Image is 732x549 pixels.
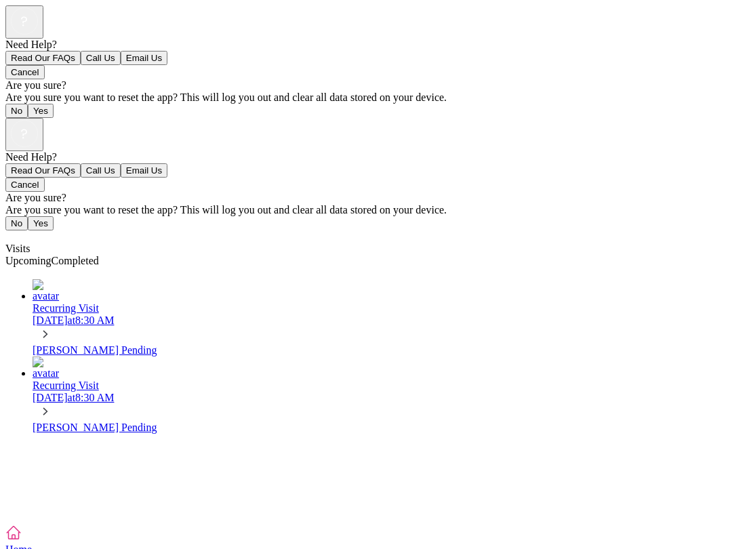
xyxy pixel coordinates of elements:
[5,104,28,118] button: No
[33,422,727,434] div: [PERSON_NAME] Pending
[33,279,66,302] img: avatar
[5,216,28,230] button: No
[5,65,45,79] button: Cancel
[28,216,54,230] button: Yes
[33,344,727,357] div: [PERSON_NAME] Pending
[5,255,52,266] a: Upcoming
[33,392,727,404] div: [DATE] at 8:30 AM
[33,380,727,392] div: Recurring Visit
[5,178,45,192] button: Cancel
[5,51,81,65] button: Read Our FAQs
[52,255,99,266] a: Completed
[5,445,6,512] img: spacer
[121,163,167,178] button: Email Us
[5,204,727,216] div: Are you sure you want to reset the app? This will log you out and clear all data stored on your d...
[33,357,727,434] a: avatarRecurring Visit[DATE]at8:30 AM[PERSON_NAME] Pending
[5,79,727,91] div: Are you sure?
[28,104,54,118] button: Yes
[121,51,167,65] button: Email Us
[5,151,727,163] div: Need Help?
[33,357,66,380] img: avatar
[5,91,727,104] div: Are you sure you want to reset the app? This will log you out and clear all data stored on your d...
[5,163,81,178] button: Read Our FAQs
[33,302,727,314] div: Recurring Visit
[33,314,727,327] div: [DATE] at 8:30 AM
[81,163,121,178] button: Call Us
[81,51,121,65] button: Call Us
[5,39,727,51] div: Need Help?
[33,279,727,357] a: avatarRecurring Visit[DATE]at8:30 AM[PERSON_NAME] Pending
[5,243,30,254] span: Visits
[5,192,727,204] div: Are you sure?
